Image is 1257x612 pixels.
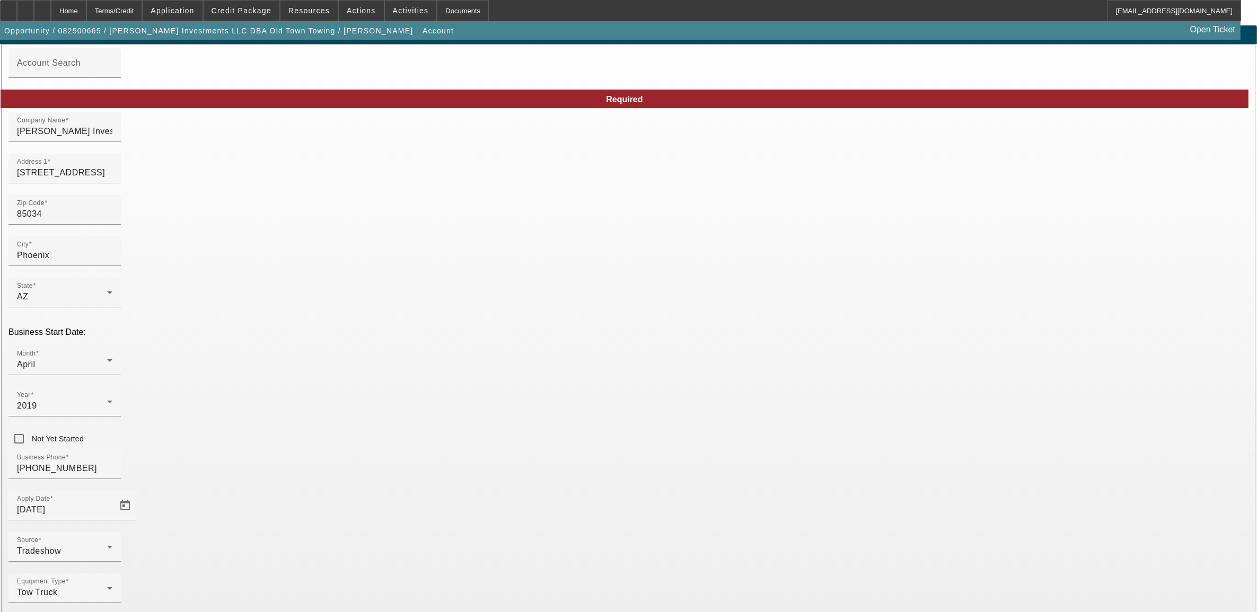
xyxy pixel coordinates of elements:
[423,26,454,35] span: Account
[17,292,28,301] span: AZ
[17,350,36,357] mat-label: Month
[17,546,61,555] span: Tradeshow
[115,495,136,516] button: Open calendar
[339,1,384,21] button: Actions
[17,392,31,398] mat-label: Year
[393,6,429,15] span: Activities
[4,26,414,35] span: Opportunity / 082500665 / [PERSON_NAME] Investments LLC DBA Old Town Towing / [PERSON_NAME]
[17,537,38,544] mat-label: Source
[30,433,84,444] label: Not Yet Started
[280,1,338,21] button: Resources
[151,6,194,15] span: Application
[420,21,456,40] button: Account
[17,588,58,597] span: Tow Truck
[143,1,202,21] button: Application
[17,241,29,248] mat-label: City
[17,200,45,207] mat-label: Zip Code
[8,327,1249,337] p: Business Start Date:
[17,401,37,410] span: 2019
[347,6,376,15] span: Actions
[17,495,50,502] mat-label: Apply Date
[606,95,643,104] span: Required
[17,282,33,289] mat-label: State
[204,1,279,21] button: Credit Package
[17,117,65,124] mat-label: Company Name
[1186,21,1240,39] a: Open Ticket
[17,360,36,369] span: April
[212,6,271,15] span: Credit Package
[17,158,47,165] mat-label: Address 1
[385,1,437,21] button: Activities
[288,6,330,15] span: Resources
[17,578,66,585] mat-label: Equipment Type
[17,58,81,67] mat-label: Account Search
[17,454,66,461] mat-label: Business Phone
